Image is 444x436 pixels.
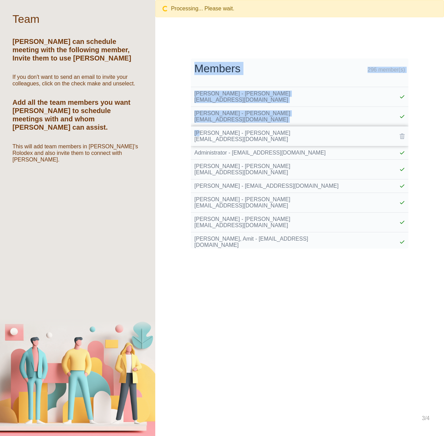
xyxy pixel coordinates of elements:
[191,193,343,212] td: [PERSON_NAME] - [PERSON_NAME][EMAIL_ADDRESS][DOMAIN_NAME]
[194,62,340,75] h2: Members
[12,74,143,87] h6: If you don't want to send an email to invite your colleagues, click on the check make and unselect.
[191,146,343,159] td: Administrator - [EMAIL_ADDRESS][DOMAIN_NAME]
[343,58,409,87] td: 296 member(s)
[191,232,343,252] td: [PERSON_NAME], Amit - [EMAIL_ADDRESS][DOMAIN_NAME]
[12,37,143,62] h5: [PERSON_NAME] can schedule meeting with the following member, Invite them to use [PERSON_NAME]
[191,87,343,106] td: [PERSON_NAME] - [PERSON_NAME][EMAIL_ADDRESS][DOMAIN_NAME]
[191,212,343,232] td: [PERSON_NAME] - [PERSON_NAME][EMAIL_ADDRESS][DOMAIN_NAME]
[168,6,234,11] span: Processing... Please wait.
[191,159,343,179] td: [PERSON_NAME] - [PERSON_NAME][EMAIL_ADDRESS][DOMAIN_NAME]
[12,98,143,131] h5: Add all the team members you want [PERSON_NAME] to schedule meetings with and whom [PERSON_NAME] ...
[12,143,143,163] h6: This will add team members in [PERSON_NAME]’s Rolodex and also invite them to connect with [PERSO...
[422,414,429,436] div: 3/4
[12,12,39,26] h2: Team
[191,106,343,126] td: [PERSON_NAME] - [PERSON_NAME][EMAIL_ADDRESS][DOMAIN_NAME]
[191,179,343,193] td: [PERSON_NAME] - [EMAIL_ADDRESS][DOMAIN_NAME]
[191,126,343,146] td: [PERSON_NAME] - [PERSON_NAME][EMAIL_ADDRESS][DOMAIN_NAME]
